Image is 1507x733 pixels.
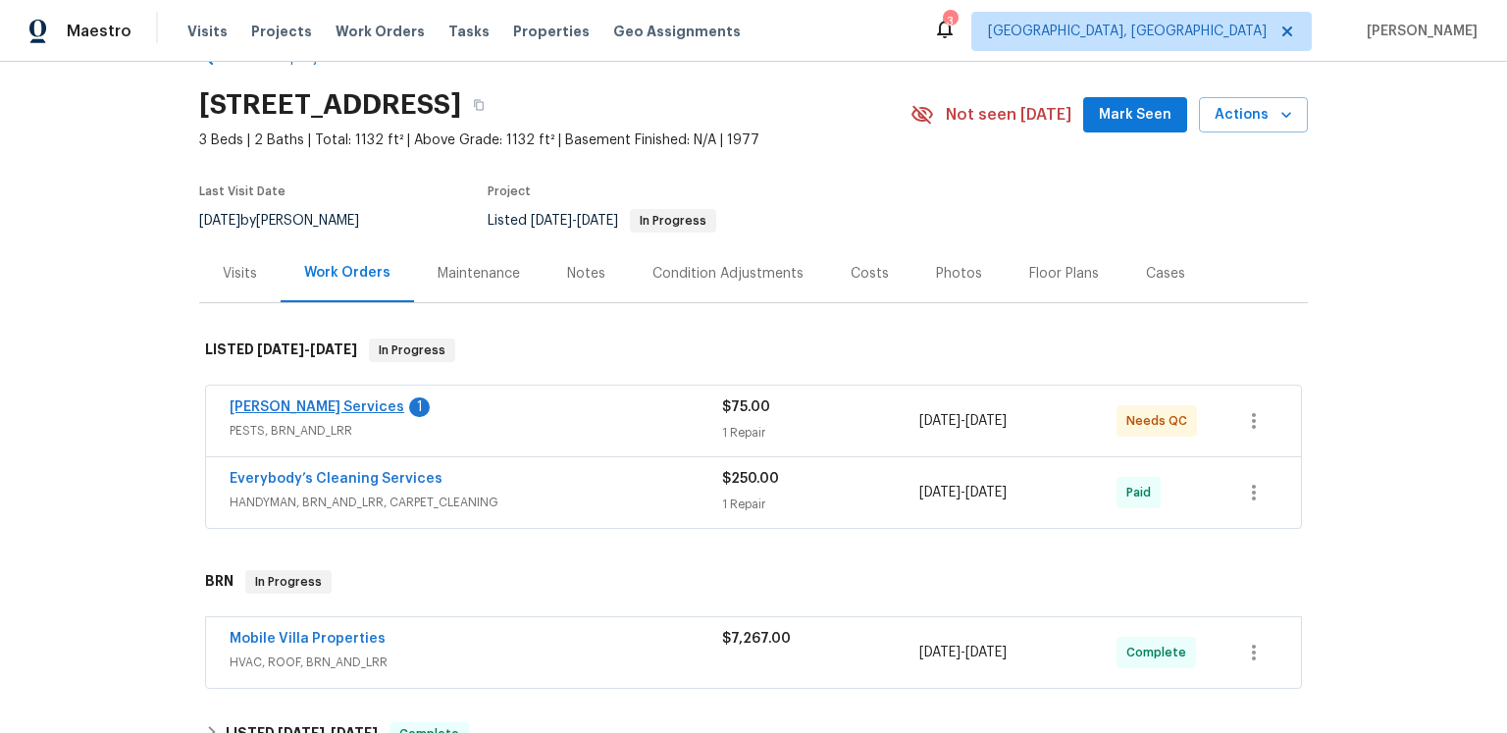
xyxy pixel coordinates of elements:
span: - [919,411,1007,431]
span: Not seen [DATE] [946,105,1071,125]
div: 1 Repair [722,423,919,443]
h6: BRN [205,570,234,594]
div: Photos [936,264,982,284]
span: Maestro [67,22,131,41]
button: Actions [1199,97,1308,133]
span: [DATE] [965,486,1007,499]
a: Everybody’s Cleaning Services [230,472,442,486]
span: - [257,342,357,356]
span: Projects [251,22,312,41]
span: 3 Beds | 2 Baths | Total: 1132 ft² | Above Grade: 1132 ft² | Basement Finished: N/A | 1977 [199,131,910,150]
span: Paid [1126,483,1159,502]
span: In Progress [371,340,453,360]
div: Cases [1146,264,1185,284]
div: Notes [567,264,605,284]
span: Listed [488,214,716,228]
span: Tasks [448,25,490,38]
span: [DATE] [531,214,572,228]
span: Project [488,185,531,197]
span: Properties [513,22,590,41]
span: [DATE] [310,342,357,356]
span: $7,267.00 [722,632,791,646]
div: Work Orders [304,263,390,283]
span: - [919,483,1007,502]
div: 1 [409,397,430,417]
span: Mark Seen [1099,103,1171,128]
h2: [STREET_ADDRESS] [199,95,461,115]
span: In Progress [632,215,714,227]
span: [DATE] [199,214,240,228]
span: [DATE] [919,414,961,428]
div: LISTED [DATE]-[DATE]In Progress [199,319,1308,382]
span: $75.00 [722,400,770,414]
span: PESTS, BRN_AND_LRR [230,421,722,441]
span: [DATE] [919,486,961,499]
span: [PERSON_NAME] [1359,22,1478,41]
span: [GEOGRAPHIC_DATA], [GEOGRAPHIC_DATA] [988,22,1267,41]
span: HVAC, ROOF, BRN_AND_LRR [230,653,722,672]
span: - [919,643,1007,662]
span: - [531,214,618,228]
span: HANDYMAN, BRN_AND_LRR, CARPET_CLEANING [230,493,722,512]
a: [PERSON_NAME] Services [230,400,404,414]
span: Complete [1126,643,1194,662]
span: $250.00 [722,472,779,486]
div: Floor Plans [1029,264,1099,284]
span: Last Visit Date [199,185,286,197]
span: [DATE] [577,214,618,228]
div: BRN In Progress [199,550,1308,613]
button: Copy Address [461,87,496,123]
span: Geo Assignments [613,22,741,41]
div: Maintenance [438,264,520,284]
div: Condition Adjustments [652,264,804,284]
div: by [PERSON_NAME] [199,209,383,233]
div: Costs [851,264,889,284]
span: Visits [187,22,228,41]
span: Work Orders [336,22,425,41]
span: Actions [1215,103,1292,128]
div: Visits [223,264,257,284]
div: 1 Repair [722,495,919,514]
h6: LISTED [205,339,357,362]
span: [DATE] [257,342,304,356]
span: In Progress [247,572,330,592]
div: 3 [943,12,957,31]
button: Mark Seen [1083,97,1187,133]
span: [DATE] [965,646,1007,659]
span: [DATE] [965,414,1007,428]
a: Mobile Villa Properties [230,632,386,646]
span: Needs QC [1126,411,1195,431]
span: [DATE] [919,646,961,659]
